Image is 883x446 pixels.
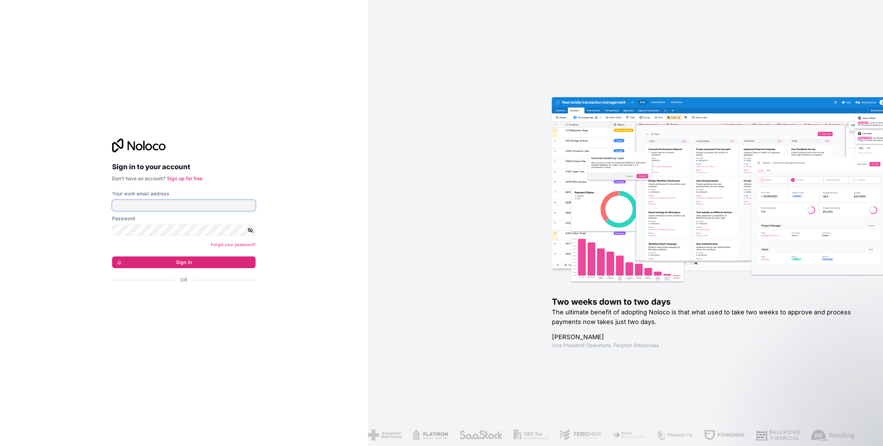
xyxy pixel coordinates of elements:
[458,429,502,440] img: /assets/saastock-C6Zbiodz.png
[112,225,256,236] input: Password
[552,307,861,327] h2: The ultimate benefit of adopting Noloco is that what used to take two weeks to approve and proces...
[559,429,601,440] img: /assets/fergmar-CudnrXN5.png
[112,175,166,181] span: Don't have an account?
[612,429,644,440] img: /assets/fiera-fwj2N5v4.png
[703,429,744,440] img: /assets/fdworks-Bi04fVtw.png
[167,175,202,181] a: Sign up for free
[112,161,256,173] h2: Sign in to your account
[411,429,447,440] img: /assets/flatiron-C8eUkumj.png
[513,429,547,440] img: /assets/gbstax-C-GtDUiK.png
[552,342,861,349] h1: Vice President Operations , Fergmar Enterprises
[367,429,400,440] img: /assets/american-red-cross-BAupjrZR.png
[552,332,861,342] h1: [PERSON_NAME]
[109,291,254,306] iframe: Sign in with Google Button
[552,296,861,307] h1: Two weeks down to two days
[655,429,692,440] img: /assets/phoenix-BREaitsQ.png
[112,256,256,268] button: Sign in
[112,190,169,197] label: Your work email address
[112,200,256,211] input: Email address
[211,242,256,247] a: Forgot your password?
[745,394,883,443] iframe: Intercom notifications message
[112,215,135,222] label: Password
[180,276,187,283] span: Or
